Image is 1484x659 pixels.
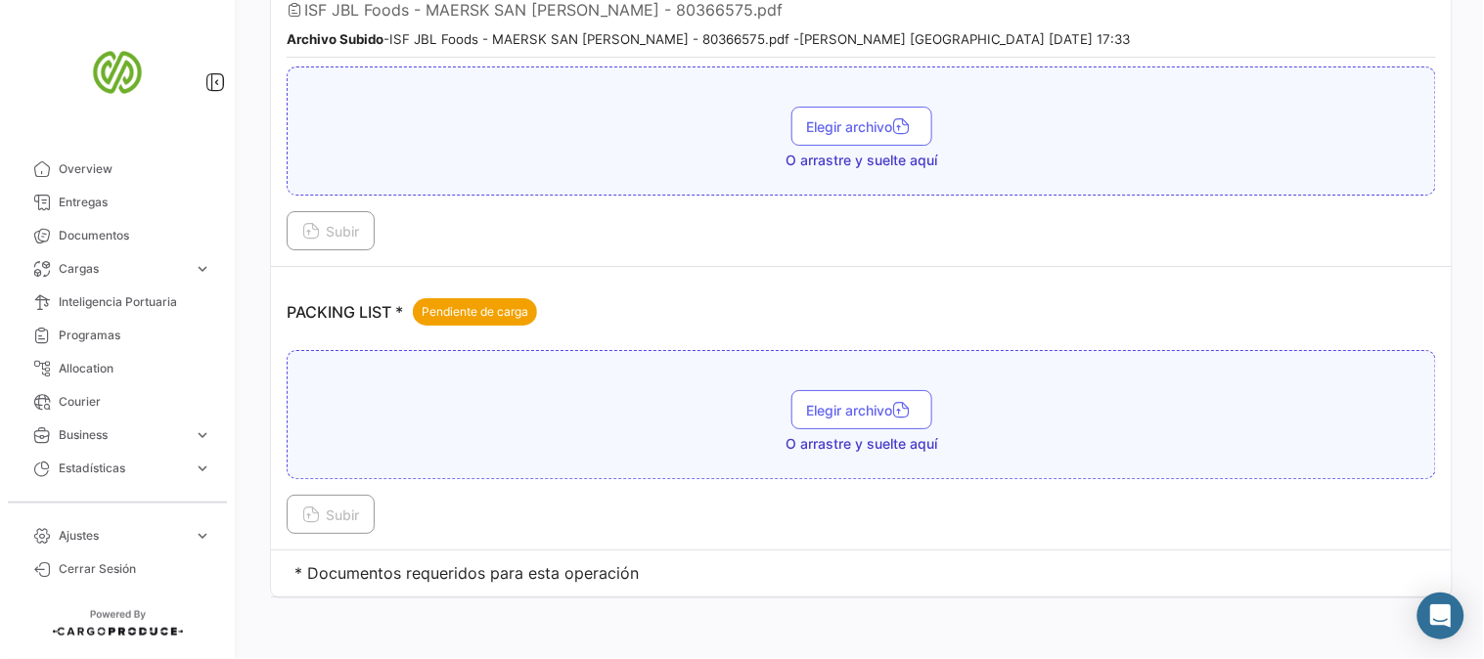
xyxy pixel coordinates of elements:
[59,194,211,211] span: Entregas
[422,303,528,321] span: Pendiente de carga
[68,23,166,121] img: san-miguel-logo.png
[59,527,186,545] span: Ajustes
[59,460,186,477] span: Estadísticas
[807,118,917,135] span: Elegir archivo
[791,390,932,429] button: Elegir archivo
[302,223,359,240] span: Subir
[59,260,186,278] span: Cargas
[791,107,932,146] button: Elegir archivo
[287,31,1130,47] small: - ISF JBL Foods - MAERSK SAN [PERSON_NAME] - 80366575.pdf - [PERSON_NAME] [GEOGRAPHIC_DATA] [DATE...
[59,327,211,344] span: Programas
[16,286,219,319] a: Inteligencia Portuaria
[59,393,211,411] span: Courier
[194,260,211,278] span: expand_more
[59,293,211,311] span: Inteligencia Portuaria
[59,360,211,377] span: Allocation
[287,495,375,534] button: Subir
[287,211,375,250] button: Subir
[16,319,219,352] a: Programas
[16,352,219,385] a: Allocation
[16,219,219,252] a: Documentos
[287,298,537,326] p: PACKING LIST *
[786,151,937,170] span: O arrastre y suelte aquí
[287,31,383,47] b: Archivo Subido
[807,402,917,418] span: Elegir archivo
[16,153,219,186] a: Overview
[1417,593,1464,639] div: Abrir Intercom Messenger
[16,186,219,219] a: Entregas
[59,560,211,578] span: Cerrar Sesión
[16,385,219,418] a: Courier
[194,527,211,545] span: expand_more
[271,550,1452,597] td: * Documentos requeridos para esta operación
[59,160,211,178] span: Overview
[194,426,211,444] span: expand_more
[59,227,211,244] span: Documentos
[302,506,359,523] span: Subir
[194,460,211,477] span: expand_more
[59,426,186,444] span: Business
[786,434,937,454] span: O arrastre y suelte aquí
